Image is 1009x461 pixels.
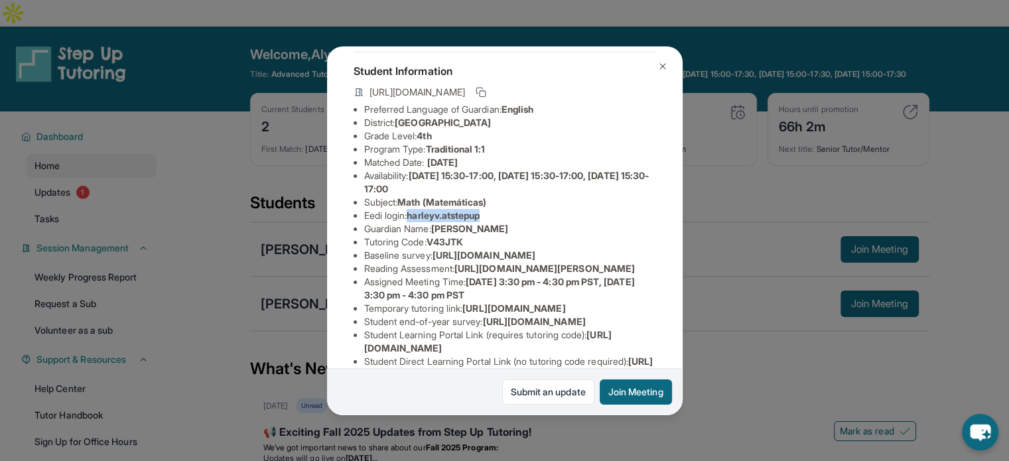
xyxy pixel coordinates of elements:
[370,86,465,99] span: [URL][DOMAIN_NAME]
[354,63,656,79] h4: Student Information
[364,196,656,209] li: Subject :
[364,355,656,381] li: Student Direct Learning Portal Link (no tutoring code required) :
[425,143,485,155] span: Traditional 1:1
[431,223,509,234] span: [PERSON_NAME]
[427,157,458,168] span: [DATE]
[395,117,491,128] span: [GEOGRAPHIC_DATA]
[417,130,431,141] span: 4th
[473,84,489,100] button: Copy link
[454,263,635,274] span: [URL][DOMAIN_NAME][PERSON_NAME]
[482,316,585,327] span: [URL][DOMAIN_NAME]
[364,116,656,129] li: District:
[397,196,486,208] span: Math (Matemáticas)
[364,315,656,328] li: Student end-of-year survey :
[462,302,565,314] span: [URL][DOMAIN_NAME]
[502,103,534,115] span: English
[364,235,656,249] li: Tutoring Code :
[657,61,668,72] img: Close Icon
[364,103,656,116] li: Preferred Language of Guardian:
[364,143,656,156] li: Program Type:
[600,379,672,405] button: Join Meeting
[364,328,656,355] li: Student Learning Portal Link (requires tutoring code) :
[364,302,656,315] li: Temporary tutoring link :
[364,129,656,143] li: Grade Level:
[427,236,463,247] span: V43JTK
[433,249,535,261] span: [URL][DOMAIN_NAME]
[407,210,480,221] span: harleyv.atstepup
[364,276,635,300] span: [DATE] 3:30 pm - 4:30 pm PST, [DATE] 3:30 pm - 4:30 pm PST
[364,222,656,235] li: Guardian Name :
[364,275,656,302] li: Assigned Meeting Time :
[364,209,656,222] li: Eedi login :
[364,170,649,194] span: [DATE] 15:30-17:00, [DATE] 15:30-17:00, [DATE] 15:30-17:00
[364,262,656,275] li: Reading Assessment :
[502,379,594,405] a: Submit an update
[364,156,656,169] li: Matched Date:
[364,249,656,262] li: Baseline survey :
[962,414,998,450] button: chat-button
[364,169,656,196] li: Availability:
